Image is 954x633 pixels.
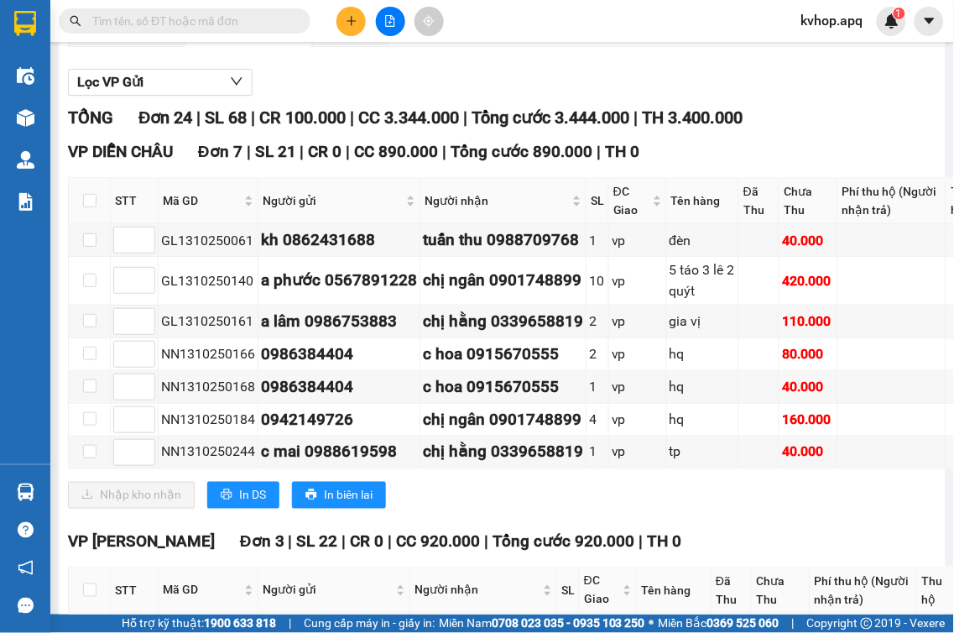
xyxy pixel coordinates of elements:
span: Miền Bắc [659,615,779,633]
div: vp [612,311,664,332]
div: vp [612,230,664,251]
span: In DS [239,486,266,505]
span: CR 0 [309,142,342,161]
th: STT [111,568,159,614]
div: a phước 0567891228 [261,268,417,293]
span: Người gửi [263,191,403,210]
div: a lâm 0986753883 [261,309,417,334]
th: Đã Thu [739,178,779,224]
span: | [792,615,795,633]
span: | [347,142,351,161]
span: plus [346,15,357,27]
th: Chưa Thu [752,568,810,614]
button: downloadNhập kho nhận [68,482,195,509]
span: Tổng cước 890.000 [451,142,593,161]
div: NN1310250166 [161,343,255,364]
td: NN1310250168 [159,371,258,404]
div: 160.000 [782,409,835,430]
span: CC 920.000 [397,532,481,552]
span: Tổng cước 3.444.000 [472,107,629,128]
div: 1 [589,230,606,251]
strong: PHIẾU GỬI HÀNG [60,119,195,137]
button: aim [414,7,444,36]
strong: CHUYỂN PHÁT NHANH AN PHÚ QUÝ [67,13,188,68]
span: | [633,107,638,128]
div: kh 0862431688 [261,228,417,253]
span: Người nhận [425,191,569,210]
span: ĐC Giao [584,572,619,609]
div: 80.000 [782,343,835,364]
span: CC 3.344.000 [358,107,459,128]
span: Cung cấp máy in - giấy in: [304,615,435,633]
div: GL1310250061 [161,230,255,251]
span: DC1310250085 [202,107,303,125]
img: solution-icon [17,193,34,211]
div: 40.000 [782,376,835,397]
span: | [485,532,489,552]
span: caret-down [922,13,937,29]
div: tuấn thu 0988709768 [423,228,583,253]
span: ⚪️ [649,620,654,627]
div: 0986384404 [261,374,417,400]
span: Mã GD [163,191,241,210]
div: vp [612,270,664,291]
th: Phí thu hộ (Người nhận trả) [811,568,918,614]
span: | [300,142,305,161]
img: warehouse-icon [17,109,34,127]
span: | [597,142,602,161]
span: Đơn 24 [138,107,192,128]
span: CC 890.000 [355,142,439,161]
div: gia vị [670,311,737,332]
strong: 1900 633 818 [204,617,276,630]
th: SL [586,178,609,224]
td: GL1310250140 [159,257,258,305]
div: 5 táo 3 lê 2 quýt [670,259,737,301]
div: chị hằng 0339658819 [423,440,583,465]
div: c hoa 0915670555 [423,342,583,367]
span: VP DIỄN CHÂU [68,142,173,161]
th: Phí thu hộ (Người nhận trả) [838,178,947,224]
button: file-add [376,7,405,36]
button: printerIn DS [207,482,279,509]
div: 1 [589,376,606,397]
div: 40.000 [782,230,835,251]
span: | [289,615,291,633]
span: aim [423,15,435,27]
div: chị ngân 0901748899 [423,407,583,432]
img: logo [9,59,53,142]
strong: 0369 525 060 [707,617,779,630]
strong: 0708 023 035 - 0935 103 250 [492,617,645,630]
div: hq [670,409,737,430]
div: GL1310250161 [161,311,255,332]
div: NN1310250168 [161,376,255,397]
span: TỔNG [68,107,113,128]
td: NN1310250244 [159,437,258,469]
span: Đơn 3 [240,532,284,552]
span: question-circle [18,522,34,538]
span: Lọc VP Gửi [77,71,143,92]
div: vp [612,343,664,364]
span: ĐC Giao [613,182,649,219]
span: | [388,532,393,552]
span: TH 3.400.000 [642,107,743,128]
div: 0942149726 [261,407,417,432]
img: warehouse-icon [17,484,34,501]
div: 2 [589,311,606,332]
span: VP [PERSON_NAME] [68,532,215,552]
div: vp [612,376,664,397]
button: plus [336,7,366,36]
button: Lọc VP Gửi [68,69,253,96]
span: CR 0 [351,532,384,552]
span: kvhop.apq [788,10,877,31]
th: Tên hàng [637,568,712,614]
span: Đơn 7 [198,142,242,161]
div: 1 [589,442,606,463]
span: TH 0 [648,532,682,552]
span: TH 0 [606,142,640,161]
div: hq [670,376,737,397]
span: search [70,15,81,27]
div: đèn [670,230,737,251]
span: | [196,107,201,128]
div: c mai 0988619598 [261,440,417,465]
button: caret-down [915,7,944,36]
